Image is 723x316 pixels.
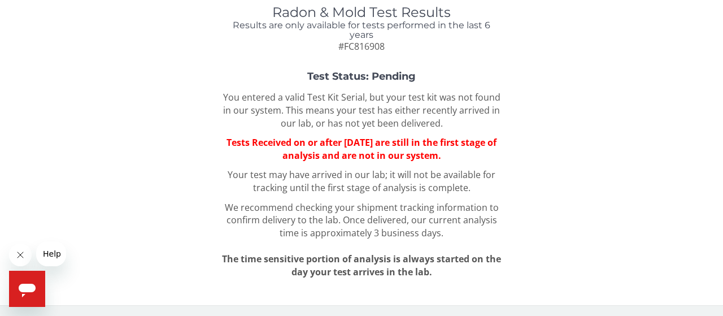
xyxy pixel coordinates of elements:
span: #FC816908 [338,40,385,53]
span: Tests Received on or after [DATE] are still in the first stage of analysis and are not in our sys... [227,136,496,162]
h4: Results are only available for tests performed in the last 6 years [220,20,503,40]
h1: Radon & Mold Test Results [220,5,503,20]
p: You entered a valid Test Kit Serial, but your test kit was not found in our system. This means yo... [220,91,503,130]
iframe: Button to launch messaging window [9,271,45,307]
p: Your test may have arrived in our lab; it will not be available for tracking until the first stag... [220,168,503,194]
iframe: Message from company [36,241,66,266]
span: Once delivered, our current analysis time is approximately 3 business days. [280,214,497,239]
span: We recommend checking your shipment tracking information to confirm delivery to the lab. [225,201,499,227]
strong: Test Status: Pending [307,70,416,83]
iframe: Close message [9,244,32,266]
span: The time sensitive portion of analysis is always started on the day your test arrives in the lab. [222,253,501,278]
